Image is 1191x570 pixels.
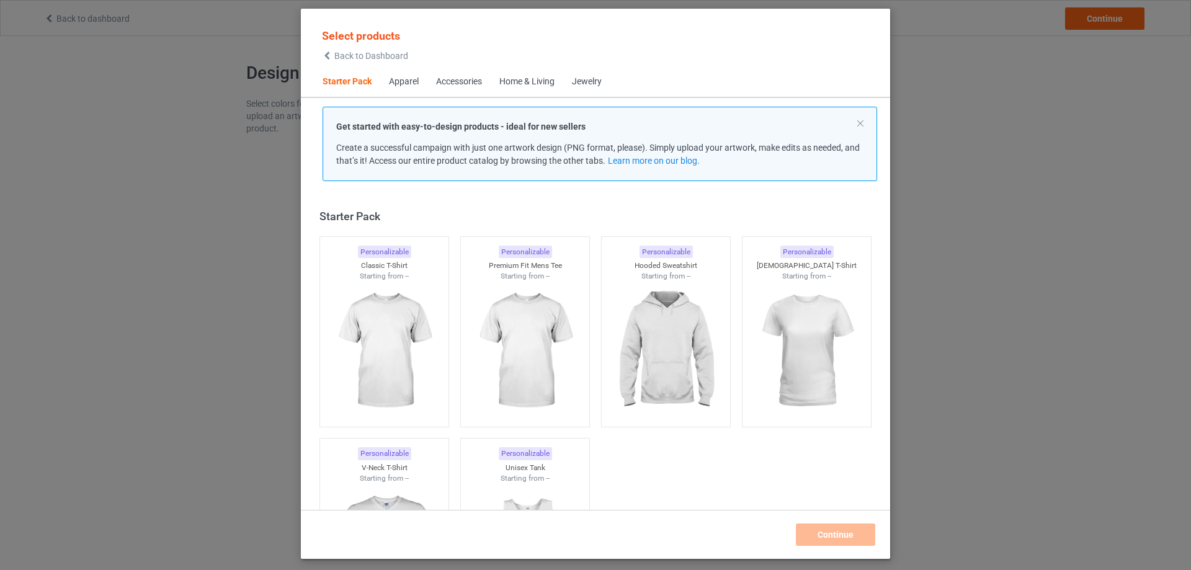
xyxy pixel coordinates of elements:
[320,463,449,473] div: V-Neck T-Shirt
[322,29,400,42] span: Select products
[470,282,581,421] img: regular.jpg
[336,122,586,131] strong: Get started with easy-to-design products - ideal for new sellers
[320,261,449,271] div: Classic T-Shirt
[320,473,449,484] div: Starting from --
[461,473,590,484] div: Starting from --
[320,271,449,282] div: Starting from --
[336,143,860,166] span: Create a successful campaign with just one artwork design (PNG format, please). Simply upload you...
[499,76,555,88] div: Home & Living
[358,447,411,460] div: Personalizable
[461,463,590,473] div: Unisex Tank
[461,261,590,271] div: Premium Fit Mens Tee
[751,282,862,421] img: regular.jpg
[743,271,872,282] div: Starting from --
[389,76,419,88] div: Apparel
[572,76,602,88] div: Jewelry
[602,271,731,282] div: Starting from --
[358,246,411,259] div: Personalizable
[499,246,552,259] div: Personalizable
[329,282,440,421] img: regular.jpg
[602,261,731,271] div: Hooded Sweatshirt
[461,271,590,282] div: Starting from --
[499,447,552,460] div: Personalizable
[743,261,872,271] div: [DEMOGRAPHIC_DATA] T-Shirt
[610,282,721,421] img: regular.jpg
[314,67,380,97] span: Starter Pack
[640,246,693,259] div: Personalizable
[334,51,408,61] span: Back to Dashboard
[608,156,700,166] a: Learn more on our blog.
[780,246,834,259] div: Personalizable
[319,209,877,223] div: Starter Pack
[436,76,482,88] div: Accessories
